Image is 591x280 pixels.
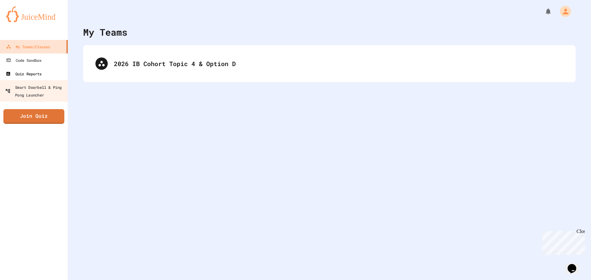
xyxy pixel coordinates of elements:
iframe: chat widget [565,255,585,274]
a: Join Quiz [3,109,64,124]
div: 2026 IB Cohort Topic 4 & Option D [114,59,563,68]
div: Chat with us now!Close [2,2,42,39]
div: 2026 IB Cohort Topic 4 & Option D [89,51,569,76]
div: My Account [553,4,573,18]
div: My Teams/Classes [6,43,50,50]
div: Smart Doorbell & Ping Pong Launcher [5,83,66,98]
iframe: chat widget [540,229,585,255]
div: Quiz Reports [6,70,42,77]
div: My Notifications [533,6,553,17]
img: logo-orange.svg [6,6,62,22]
div: My Teams [83,25,127,39]
div: Code Sandbox [6,57,42,64]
